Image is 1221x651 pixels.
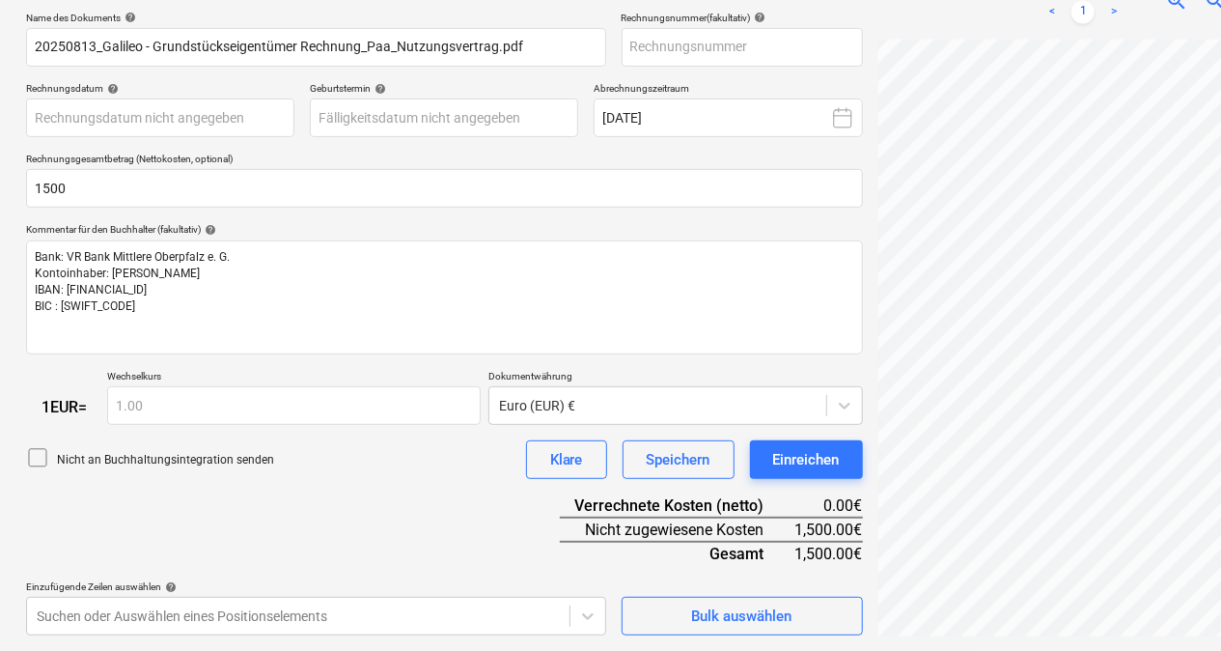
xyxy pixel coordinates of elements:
p: Rechnungsgesamtbetrag (Nettokosten, optional) [26,153,863,169]
button: Bulk auswählen [622,597,863,636]
span: help [371,83,386,95]
div: Rechnungsdatum [26,82,294,95]
button: [DATE] [594,99,862,137]
div: Kommentar für den Buchhalter (fakultativ) [26,223,863,236]
a: Previous page [1041,1,1064,24]
span: help [161,581,177,593]
div: Speichern [647,447,710,472]
div: Name des Dokuments [26,12,606,24]
div: Einreichen [773,447,840,472]
div: Chat-Widget [1124,558,1221,651]
span: Bank: VR Bank Mittlere Oberpfalz e. G. [35,250,230,264]
button: Speichern [623,440,735,479]
div: Einzufügende Zeilen auswählen [26,580,606,593]
div: 1 EUR = [26,398,107,416]
p: Dokumentwährung [488,370,862,386]
a: Page 1 is your current page [1071,1,1095,24]
div: Gesamt [560,542,795,565]
span: help [201,224,216,236]
span: Kontoinhaber: [PERSON_NAME] [35,267,200,280]
span: help [751,12,766,23]
div: 1,500.00€ [795,542,863,565]
p: Nicht an Buchhaltungsintegration senden [57,452,274,468]
input: Rechnungsnummer [622,28,863,67]
div: 0.00€ [795,495,863,518]
div: Bulk auswählen [692,604,792,629]
p: Wechselkurs [107,370,481,386]
button: Klare [526,440,607,479]
button: Einreichen [750,440,863,479]
p: Abrechnungszeitraum [594,82,862,99]
input: Fälligkeitsdatum nicht angegeben [310,99,578,137]
input: Name des Dokuments [26,28,606,67]
div: Klare [550,447,583,472]
input: Rechnungsgesamtbetrag (Nettokosten, optional) [26,169,863,208]
span: BIC : [SWIFT_CODE] [35,299,135,313]
a: Next page [1102,1,1125,24]
iframe: Chat Widget [1124,558,1221,651]
div: Rechnungsnummer (fakultativ) [622,12,863,24]
div: 1,500.00€ [795,518,863,542]
span: help [103,83,119,95]
span: help [121,12,136,23]
div: Geburtstermin [310,82,578,95]
div: Nicht zugewiesene Kosten [560,518,795,542]
input: Rechnungsdatum nicht angegeben [26,99,294,137]
span: IBAN: [FINANCIAL_ID] [35,283,147,297]
div: Verrechnete Kosten (netto) [560,495,795,518]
